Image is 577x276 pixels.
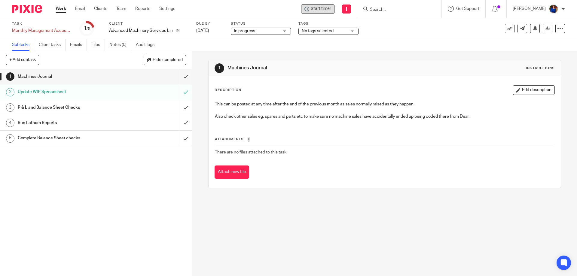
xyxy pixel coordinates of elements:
[234,29,255,33] span: In progress
[109,39,131,51] a: Notes (0)
[159,6,175,12] a: Settings
[153,58,183,62] span: Hide completed
[18,72,122,81] h1: Machines Journal
[215,165,249,179] button: Attach new file
[75,6,85,12] a: Email
[549,4,558,14] img: Nicole.jpeg
[215,63,224,73] div: 1
[12,21,72,26] label: Task
[227,65,398,71] h1: Machines Journal
[39,39,66,51] a: Client tasks
[6,88,14,96] div: 2
[6,72,14,81] div: 1
[116,6,126,12] a: Team
[196,29,209,33] span: [DATE]
[12,39,34,51] a: Subtasks
[526,66,555,71] div: Instructions
[513,6,546,12] p: [PERSON_NAME]
[18,103,122,112] h1: P & L and Balance Sheet Checks
[215,150,287,154] span: There are no files attached to this task.
[91,39,105,51] a: Files
[6,119,14,127] div: 4
[12,5,42,13] img: Pixie
[6,103,14,112] div: 3
[215,138,244,141] span: Attachments
[109,21,189,26] label: Client
[12,28,72,34] div: Monthly Management Accounts - Advanced Machinery
[94,6,107,12] a: Clients
[109,28,173,34] p: Advanced Machinery Services Limited
[6,134,14,143] div: 5
[311,6,331,12] span: Start timer
[215,88,241,93] p: Description
[56,6,66,12] a: Work
[135,6,150,12] a: Reports
[231,21,291,26] label: Status
[70,39,87,51] a: Emails
[18,134,122,143] h1: Complete Balance Sheet checks
[84,25,90,32] div: 1
[298,21,359,26] label: Tags
[18,87,122,96] h1: Update WIP Spreadsheet
[301,4,334,14] div: Advanced Machinery Services Limited - Monthly Management Accounts - Advanced Machinery
[87,27,90,30] small: /5
[196,21,223,26] label: Due by
[6,55,39,65] button: + Add subtask
[18,118,122,127] h1: Run Fathom Reports
[456,7,479,11] span: Get Support
[513,85,555,95] button: Edit description
[144,55,186,65] button: Hide completed
[369,7,423,13] input: Search
[302,29,334,33] span: No tags selected
[215,114,554,120] p: Also check other sales eg, spares and parts etc to make sure no machine sales have accidentally e...
[136,39,159,51] a: Audit logs
[215,101,554,107] p: This can be posted at any time after the end of the previous month as sales normally raised as th...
